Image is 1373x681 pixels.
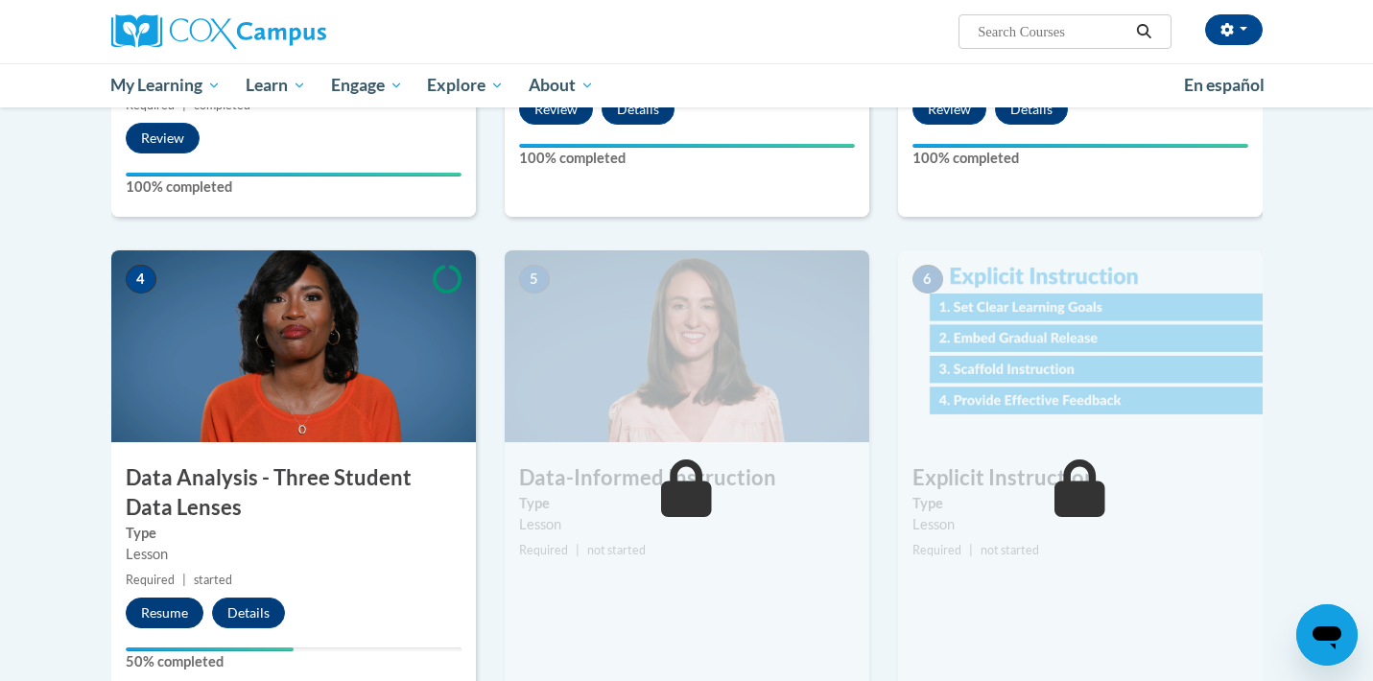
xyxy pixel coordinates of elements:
label: Type [126,523,462,544]
label: Type [912,493,1248,514]
img: Cox Campus [111,14,326,49]
div: Your progress [126,173,462,176]
span: | [182,573,186,587]
span: Required [519,543,568,557]
span: | [969,543,973,557]
button: Account Settings [1205,14,1263,45]
a: Learn [233,63,319,107]
div: Lesson [126,544,462,565]
button: Review [912,94,986,125]
span: started [194,573,232,587]
div: Main menu [83,63,1291,107]
button: Details [602,94,675,125]
span: | [576,543,580,557]
span: not started [981,543,1039,557]
span: Engage [331,74,403,97]
button: Details [995,94,1068,125]
div: Lesson [519,514,855,535]
h3: Explicit Instruction [898,463,1263,493]
span: not started [587,543,646,557]
a: Engage [319,63,415,107]
span: En español [1184,75,1265,95]
label: Type [519,493,855,514]
span: 5 [519,265,550,294]
a: Explore [414,63,516,107]
button: Review [126,123,200,153]
button: Details [212,598,285,628]
iframe: Button to launch messaging window [1296,604,1358,666]
span: 6 [912,265,943,294]
button: Review [519,94,593,125]
img: Course Image [111,250,476,442]
label: 100% completed [126,176,462,198]
a: My Learning [99,63,234,107]
span: Required [912,543,961,557]
div: Your progress [519,144,855,148]
input: Search Courses [976,20,1129,43]
a: About [516,63,606,107]
span: Required [126,573,175,587]
h3: Data-Informed Instruction [505,463,869,493]
span: Learn [246,74,306,97]
label: 100% completed [519,148,855,169]
label: 50% completed [126,651,462,672]
a: Cox Campus [111,14,476,49]
label: 100% completed [912,148,1248,169]
div: Your progress [912,144,1248,148]
span: My Learning [110,74,221,97]
div: Your progress [126,647,294,651]
h3: Data Analysis - Three Student Data Lenses [111,463,476,523]
img: Course Image [898,250,1263,442]
span: Explore [427,74,504,97]
div: Lesson [912,514,1248,535]
img: Course Image [505,250,869,442]
a: En español [1172,65,1277,106]
span: About [529,74,594,97]
button: Resume [126,598,203,628]
button: Search [1129,20,1158,43]
span: 4 [126,265,156,294]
